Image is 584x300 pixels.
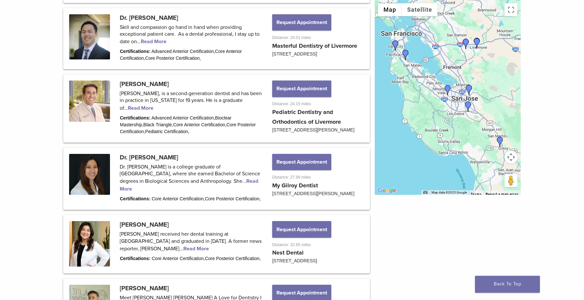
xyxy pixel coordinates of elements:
a: Back To Top [475,276,540,293]
button: Request Appointment [272,221,331,237]
a: Open this area in Google Maps (opens a new window) [376,186,398,195]
div: Dr. Dennis Baik [463,101,473,112]
button: Request Appointment [272,81,331,97]
a: Report a map error [486,192,519,196]
button: Toggle fullscreen view [505,3,517,16]
div: Dr. Maggie Chao [461,39,471,49]
span: Map data ©2025 Google [432,191,467,194]
button: Show street map [378,3,402,16]
button: Request Appointment [272,14,331,31]
div: Dr. Joshua Solomon [472,38,482,48]
div: Dr. Inyoung Huh [443,85,453,95]
button: Show satellite imagery [402,3,438,16]
button: Request Appointment [272,154,331,170]
button: Drag Pegman onto the map to open Street View [505,174,517,187]
button: Keyboard shortcuts [423,190,428,195]
div: Andrew Dela Rama [390,40,401,51]
div: Dr.Nancy Shiba [464,85,474,95]
img: Google [376,186,398,195]
a: Terms (opens in new tab) [471,192,482,196]
div: DR. Jennifer Chew [400,50,411,60]
div: Dr. John Chan [472,38,482,48]
button: Map camera controls [505,151,517,164]
div: Dr. Amy Tran [495,137,505,147]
